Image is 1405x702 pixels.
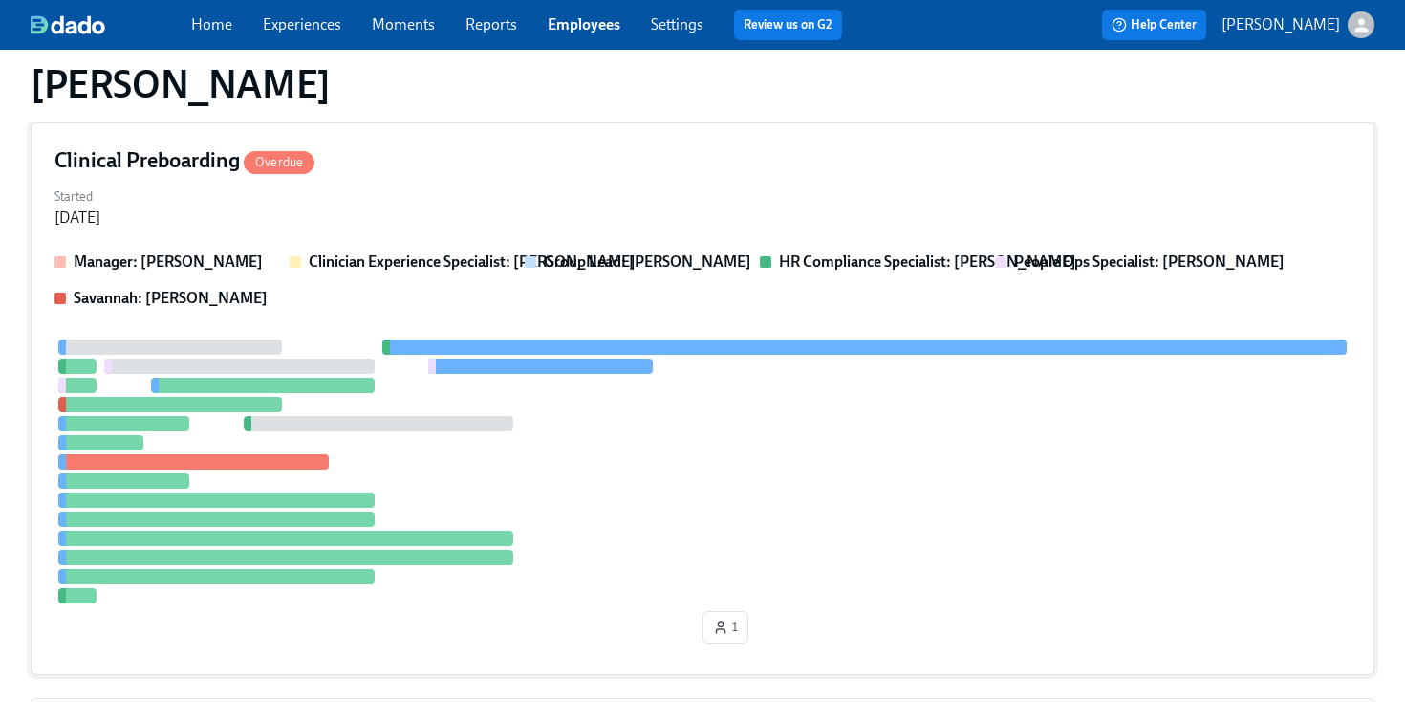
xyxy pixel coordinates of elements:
a: Home [191,15,232,33]
a: dado [31,15,191,34]
strong: Group Lead: [PERSON_NAME] [544,252,751,271]
strong: Clinician Experience Specialist: [PERSON_NAME] [309,252,636,271]
button: Review us on G2 [734,10,842,40]
h4: Clinical Preboarding [54,146,314,175]
button: Help Center [1102,10,1206,40]
strong: People Ops Specialist: [PERSON_NAME] [1014,252,1285,271]
span: 1 [713,618,738,637]
button: [PERSON_NAME] [1221,11,1374,38]
strong: Savannah: [PERSON_NAME] [74,289,268,307]
a: Review us on G2 [744,15,832,34]
button: 1 [702,611,748,644]
a: Settings [651,15,703,33]
a: Reports [465,15,517,33]
a: Employees [548,15,620,33]
label: Started [54,186,100,208]
strong: Manager: [PERSON_NAME] [74,252,263,271]
img: dado [31,15,105,34]
a: Experiences [263,15,341,33]
span: Help Center [1112,15,1197,34]
h1: [PERSON_NAME] [31,61,331,107]
div: [DATE] [54,208,100,229]
p: [PERSON_NAME] [1221,14,1340,35]
a: Moments [372,15,435,33]
span: Overdue [244,155,314,169]
strong: HR Compliance Specialist: [PERSON_NAME] [779,252,1076,271]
